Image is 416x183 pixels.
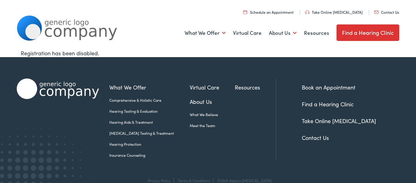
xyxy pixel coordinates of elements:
a: [MEDICAL_DATA] Testing & Treatment [109,130,190,136]
a: Virtual Care [190,83,235,91]
a: Resources [304,22,329,44]
a: About Us [269,22,297,44]
a: What We Offer [185,22,226,44]
a: Find a Hearing Clinic [337,24,400,41]
div: ©2025 Alpaca [MEDICAL_DATA] [214,178,272,183]
a: Hearing Protection [109,141,190,147]
img: utility icon [374,11,379,14]
a: Hearing Aids & Treatment [109,119,190,125]
a: Terms & Conditions [178,178,210,183]
a: Schedule an Appointment [243,9,294,15]
a: About Us [190,97,235,106]
a: Privacy Policy [148,178,171,183]
img: Alpaca Audiology [17,79,99,99]
a: What We Offer [109,83,190,91]
a: Book an Appointment [302,83,355,91]
a: Virtual Care [233,22,262,44]
a: Hearing Testing & Evaluation [109,108,190,114]
a: What We Believe [190,112,235,117]
a: Meet the Team [190,123,235,128]
a: Contact Us [374,9,399,15]
a: Comprehensive & Holistic Care [109,97,190,103]
a: Find a Hearing Clinic [302,100,354,108]
a: Insurance Counseling [109,152,190,158]
img: utility icon [243,10,247,14]
a: Contact Us [302,134,329,141]
div: Registration has been disabled. [21,49,395,57]
img: utility icon [305,10,309,14]
a: Resources [235,83,276,91]
a: Take Online [MEDICAL_DATA] [302,117,376,125]
a: Take Online [MEDICAL_DATA] [305,9,363,15]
